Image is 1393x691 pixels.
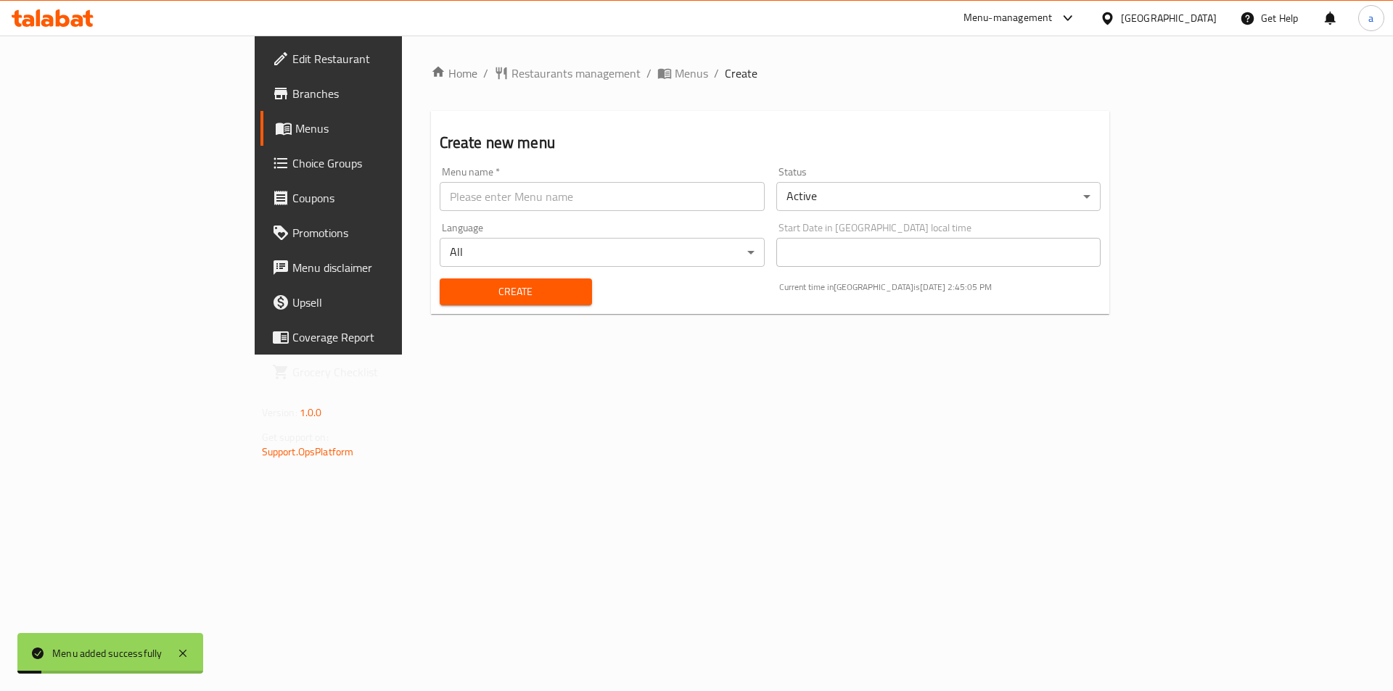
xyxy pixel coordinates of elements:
button: Create [440,278,592,305]
nav: breadcrumb [431,65,1110,82]
div: Menu-management [963,9,1053,27]
a: Menus [657,65,708,82]
span: Upsell [292,294,476,311]
span: Menu disclaimer [292,259,476,276]
a: Branches [260,76,488,111]
span: Version: [262,403,297,422]
span: Create [451,283,580,301]
div: Menu added successfully [52,645,163,661]
a: Grocery Checklist [260,355,488,389]
div: [GEOGRAPHIC_DATA] [1121,10,1217,26]
span: Menus [675,65,708,82]
li: / [714,65,719,82]
span: Choice Groups [292,154,476,172]
span: Coupons [292,189,476,207]
li: / [646,65,652,82]
a: Choice Groups [260,146,488,181]
a: Menus [260,111,488,146]
a: Coupons [260,181,488,215]
a: Menu disclaimer [260,250,488,285]
input: Please enter Menu name [440,182,765,211]
span: Promotions [292,224,476,241]
a: Restaurants management [494,65,641,82]
a: Coverage Report [260,320,488,355]
h2: Create new menu [440,132,1101,154]
span: Grocery Checklist [292,363,476,381]
span: Restaurants management [511,65,641,82]
span: Menus [295,120,476,137]
span: Create [725,65,757,82]
div: Active [776,182,1101,211]
span: 1.0.0 [300,403,322,422]
span: Edit Restaurant [292,50,476,67]
div: All [440,238,765,267]
a: Edit Restaurant [260,41,488,76]
span: Branches [292,85,476,102]
a: Promotions [260,215,488,250]
a: Support.OpsPlatform [262,442,354,461]
p: Current time in [GEOGRAPHIC_DATA] is [DATE] 2:45:05 PM [779,281,1101,294]
span: Get support on: [262,428,329,447]
a: Upsell [260,285,488,320]
span: a [1368,10,1373,26]
span: Coverage Report [292,328,476,346]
